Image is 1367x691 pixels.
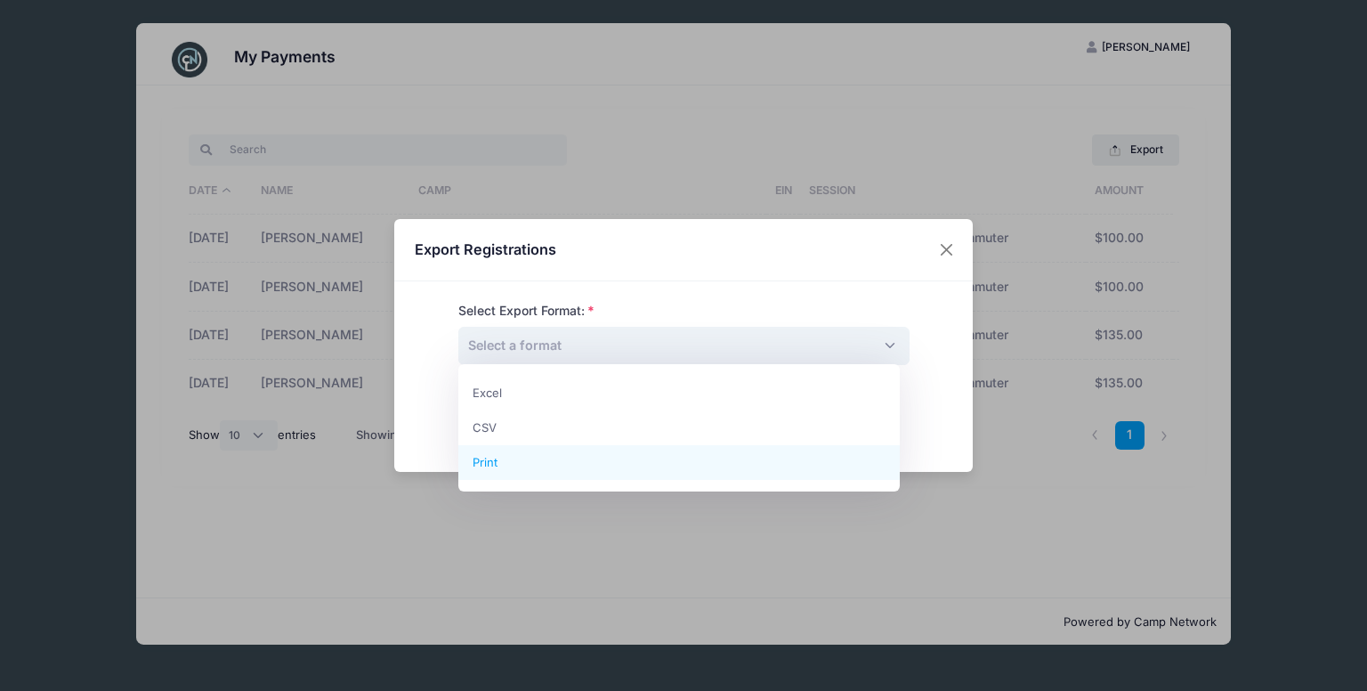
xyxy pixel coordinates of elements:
span: Select a format [468,337,562,353]
li: CSV [458,411,901,445]
label: Select Export Format: [458,302,595,321]
span: Select a format [468,336,562,354]
li: Print [458,445,901,480]
li: Excel [458,376,901,411]
span: Select a format [458,327,910,365]
button: Close [931,234,963,266]
h4: Export Registrations [415,239,556,260]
